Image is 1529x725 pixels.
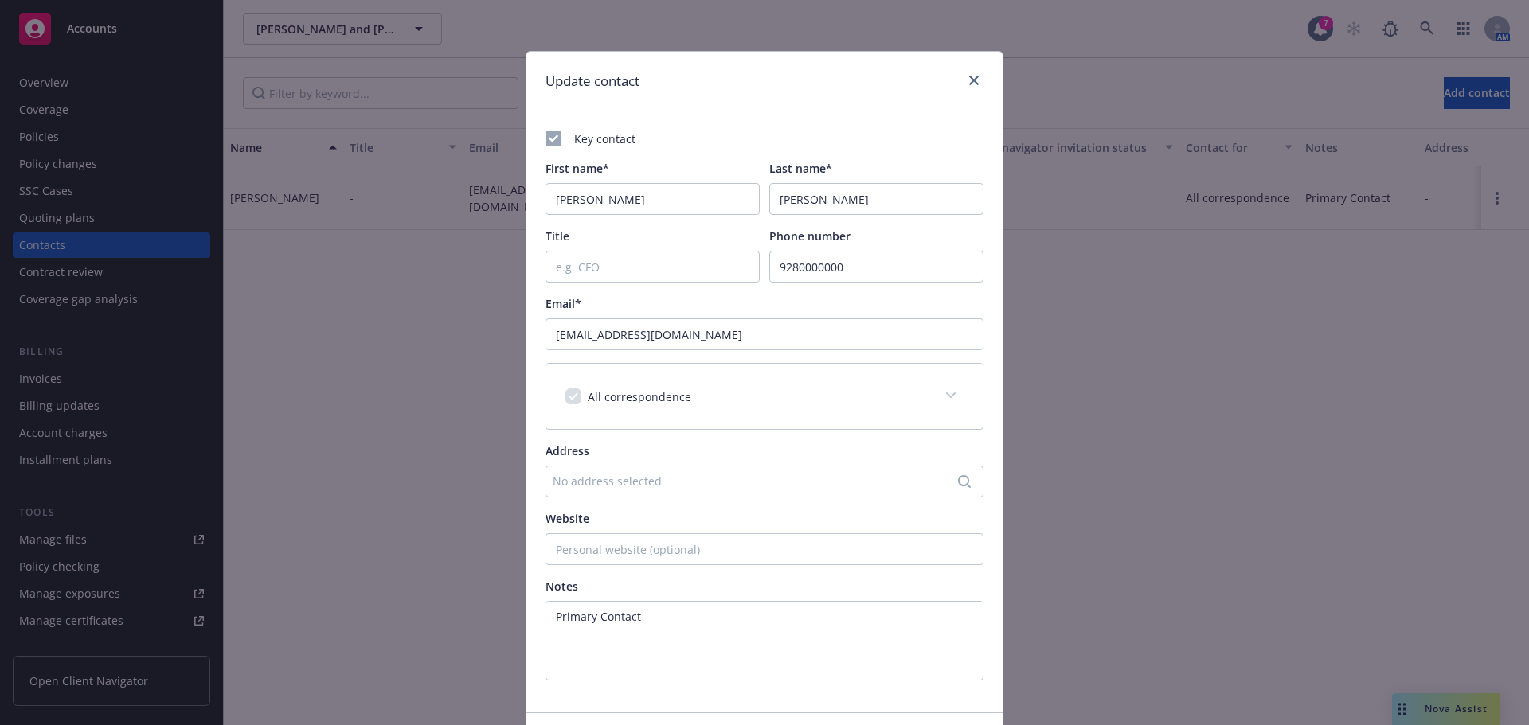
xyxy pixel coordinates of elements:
[546,296,581,311] span: Email*
[769,251,983,283] input: (xxx) xxx-xxx
[546,511,589,526] span: Website
[546,533,983,565] input: Personal website (optional)
[769,161,832,176] span: Last name*
[546,318,983,350] input: example@email.com
[546,443,589,458] span: Address
[546,364,983,429] div: All correspondence
[546,71,639,92] h1: Update contact
[546,251,760,283] input: e.g. CFO
[546,183,760,215] input: First Name
[769,228,851,244] span: Phone number
[769,183,983,215] input: Last Name
[553,473,960,489] div: No address selected
[546,161,609,176] span: First name*
[546,131,983,147] div: Key contact
[958,475,971,488] svg: Search
[546,466,983,497] button: No address selected
[964,71,983,90] a: close
[546,601,983,680] textarea: Primary Contact
[546,228,569,244] span: Title
[588,389,691,404] span: All correspondence
[546,579,578,594] span: Notes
